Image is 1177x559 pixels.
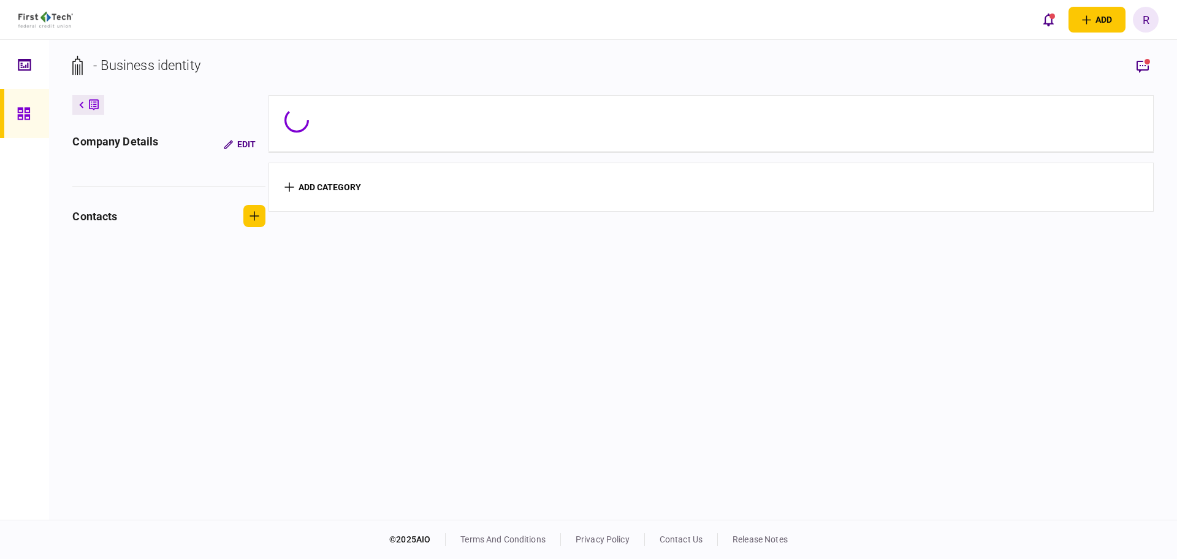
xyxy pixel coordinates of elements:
img: client company logo [18,12,73,28]
button: add category [284,182,361,192]
div: - Business identity [93,55,200,75]
a: release notes [733,534,788,544]
div: contacts [72,208,117,225]
a: contact us [660,534,703,544]
div: company details [72,133,158,155]
button: open notifications list [1035,7,1061,33]
div: © 2025 AIO [389,533,446,546]
a: privacy policy [576,534,630,544]
button: Edit [214,133,265,155]
button: open adding identity options [1068,7,1126,33]
button: R [1133,7,1159,33]
a: terms and conditions [460,534,546,544]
